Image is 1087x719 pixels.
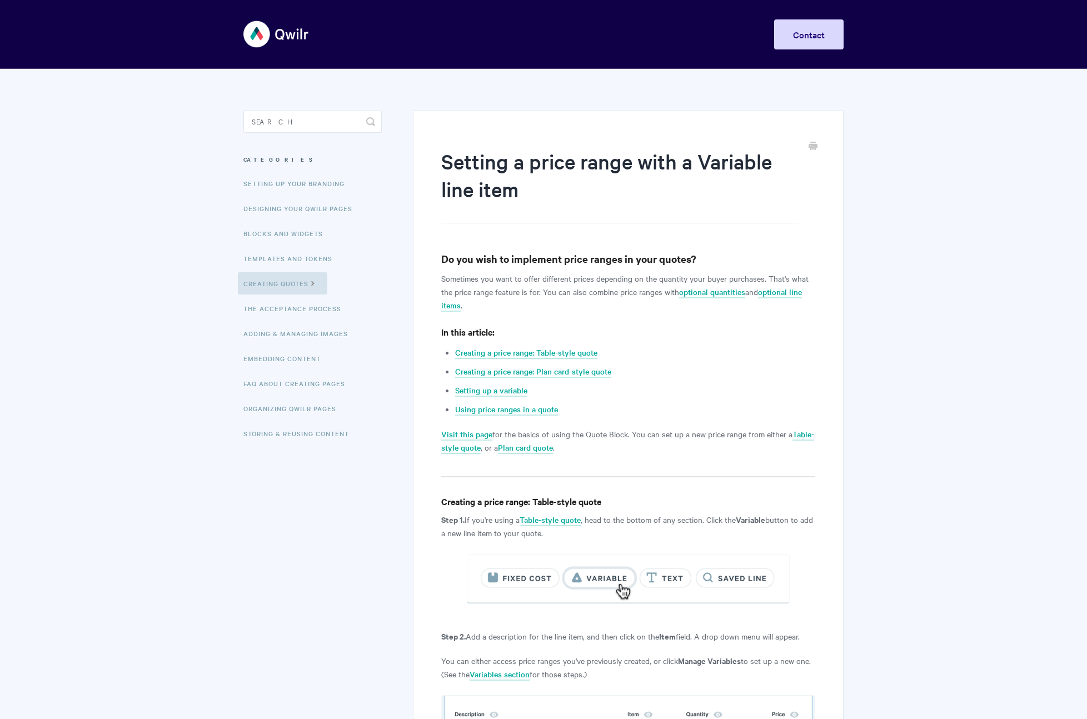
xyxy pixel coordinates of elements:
a: Creating a price range: Table-style quote [455,347,597,359]
a: Setting up your Branding [243,172,353,194]
a: Visit this page [441,428,492,441]
a: Plan card quote [498,442,553,454]
a: Embedding Content [243,347,329,370]
a: Creating a price range: Plan card-style quote [455,366,611,378]
a: Variables section [470,668,530,681]
strong: Manage Variables [678,655,741,666]
p: Sometimes you want to offer different prices depending on the quantity your buyer purchases. That... [441,272,815,312]
a: FAQ About Creating Pages [243,372,353,395]
a: Table-style quote [441,428,814,454]
p: You can either access price ranges you've previously created, or click to set up a new one. (See ... [441,654,815,681]
strong: Do you wish to implement price ranges in your quotes? [441,252,696,266]
h3: Categories [243,149,382,169]
a: Designing Your Qwilr Pages [243,197,361,219]
a: optional quantities [679,286,745,298]
a: Storing & Reusing Content [243,422,357,445]
a: Setting up a variable [455,385,527,397]
strong: Variable [736,513,765,525]
a: The Acceptance Process [243,297,350,319]
a: Adding & Managing Images [243,322,356,344]
strong: Step 2. [441,630,466,642]
a: Print this Article [809,141,817,153]
input: Search [243,111,382,133]
a: Contact [774,19,844,49]
h4: Creating a price range: Table-style quote [441,495,815,508]
strong: Step 1. [441,513,465,525]
a: Organizing Qwilr Pages [243,397,345,420]
a: Table-style quote [520,514,581,526]
p: If you're using a , head to the bottom of any section. Click the button to add a new line item to... [441,513,815,540]
h4: In this article: [441,325,815,339]
p: for the basics of using the Quote Block. You can set up a new price range from either a , or a . [441,427,815,454]
img: Qwilr Help Center [243,13,310,55]
h1: Setting a price range with a Variable line item [441,147,799,223]
a: Templates and Tokens [243,247,341,269]
strong: Item [659,630,676,642]
a: optional line items [441,286,802,312]
p: Add a description for the line item, and then click on the field. A drop down menu will appear. [441,630,815,643]
a: Using price ranges in a quote [455,403,558,416]
a: Blocks and Widgets [243,222,331,244]
a: Creating Quotes [238,272,327,294]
